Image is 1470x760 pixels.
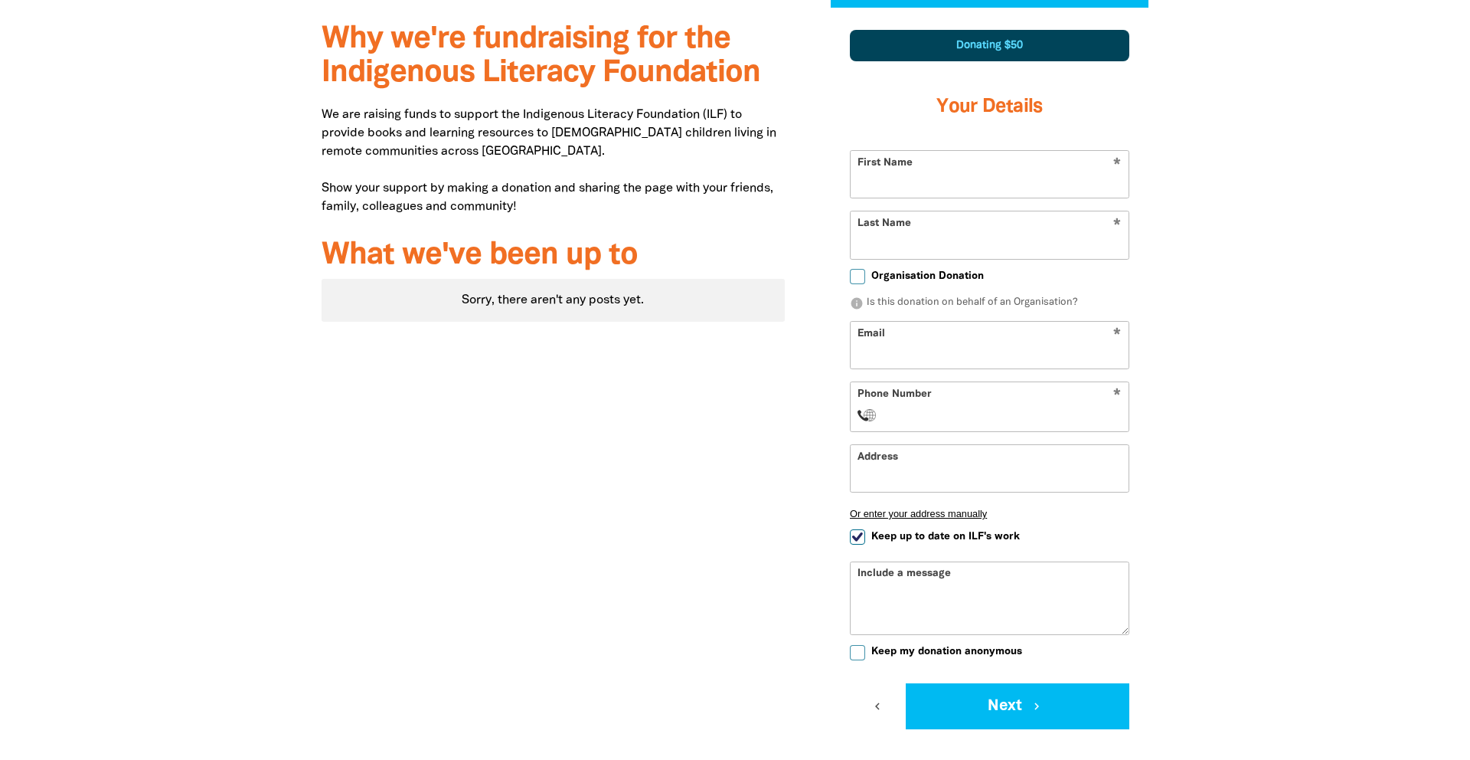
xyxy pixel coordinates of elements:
[871,644,1022,659] span: Keep my donation anonymous
[871,699,884,713] i: chevron_left
[850,296,1129,311] p: Is this donation on behalf of an Organisation?
[322,25,760,87] span: Why we're fundraising for the Indigenous Literacy Foundation
[850,296,864,310] i: info
[850,269,865,284] input: Organisation Donation
[1030,699,1044,713] i: chevron_right
[850,508,1129,519] button: Or enter your address manually
[850,529,865,545] input: Keep up to date on ILF's work
[322,106,785,216] p: We are raising funds to support the Indigenous Literacy Foundation (ILF) to provide books and lea...
[322,279,785,322] div: Paginated content
[871,529,1020,544] span: Keep up to date on ILF's work
[322,239,785,273] h3: What we've been up to
[850,30,1129,61] div: Donating $50
[1113,388,1121,403] i: Required
[850,645,865,660] input: Keep my donation anonymous
[850,683,906,729] button: chevron_left
[871,269,984,283] span: Organisation Donation
[906,683,1129,729] button: Next chevron_right
[850,77,1129,138] h3: Your Details
[322,279,785,322] div: Sorry, there aren't any posts yet.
